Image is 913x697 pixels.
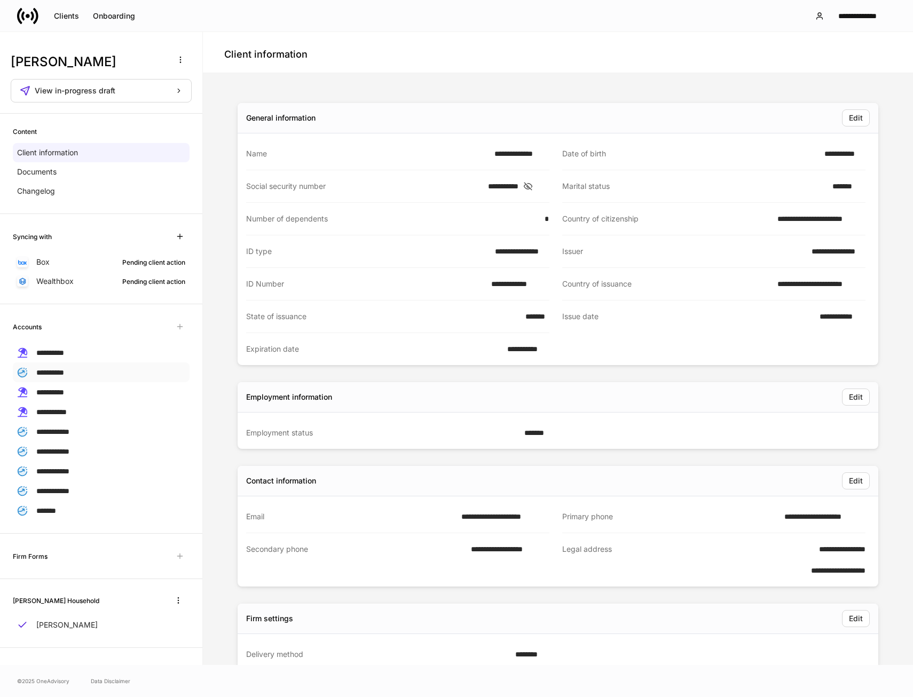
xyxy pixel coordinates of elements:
div: Expiration date [246,344,501,354]
h6: Firm Forms [13,551,48,561]
div: Edit [849,477,863,485]
div: Country of issuance [562,279,771,289]
div: State of issuance [246,311,519,322]
div: Pending client action [122,276,185,287]
h3: [PERSON_NAME] [11,53,165,70]
h6: Syncing with [13,232,52,242]
div: General information [246,113,316,123]
a: Documents [13,162,190,181]
div: Email [246,511,455,522]
div: Primary phone [562,511,778,522]
button: Edit [842,389,870,406]
p: Wealthbox [36,276,74,287]
div: Pending client action [122,257,185,267]
div: Employment status [246,427,518,438]
a: Client information [13,143,190,162]
div: Social security number [246,181,482,192]
a: Data Disclaimer [91,677,130,685]
img: oYqM9ojoZLfzCHUefNbBcWHcyDPbQKagtYciMC8pFl3iZXy3dU33Uwy+706y+0q2uJ1ghNQf2OIHrSh50tUd9HaB5oMc62p0G... [18,260,27,265]
div: Edit [849,393,863,401]
div: ID type [246,246,489,257]
p: Changelog [17,186,55,196]
div: Issue date [562,311,813,322]
p: Box [36,257,50,267]
div: Delivery method [246,649,509,660]
button: Edit [842,610,870,627]
button: Clients [47,7,86,25]
div: ID Number [246,279,485,289]
div: Name [246,148,488,159]
div: Country of citizenship [562,213,771,224]
a: Changelog [13,181,190,201]
button: View in-progress draft [11,79,192,102]
a: [PERSON_NAME] [13,615,190,635]
div: Employment information [246,392,332,402]
h4: Client information [224,48,308,61]
div: Marital status [562,181,826,192]
button: Edit [842,472,870,489]
p: Client information [17,147,78,158]
h6: Content [13,126,37,137]
button: Edit [842,109,870,126]
span: Unavailable with outstanding requests for information [170,317,190,336]
h6: [PERSON_NAME] Household [13,596,99,606]
div: Date of birth [562,148,818,159]
div: Firm settings [246,613,293,624]
p: [PERSON_NAME] [36,620,98,630]
h6: Accounts [13,322,42,332]
button: Onboarding [86,7,142,25]
a: WealthboxPending client action [13,272,190,291]
div: Legal address [562,544,784,576]
div: Edit [849,615,863,622]
span: View in-progress draft [35,87,115,94]
div: Onboarding [93,12,135,20]
div: Clients [54,12,79,20]
div: Secondary phone [246,544,465,576]
a: BoxPending client action [13,252,190,272]
span: © 2025 OneAdvisory [17,677,69,685]
p: Documents [17,167,57,177]
div: Edit [849,114,863,122]
div: Number of dependents [246,213,538,224]
div: Issuer [562,246,805,257]
div: Contact information [246,476,316,486]
span: Unavailable with outstanding requests for information [170,546,190,566]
